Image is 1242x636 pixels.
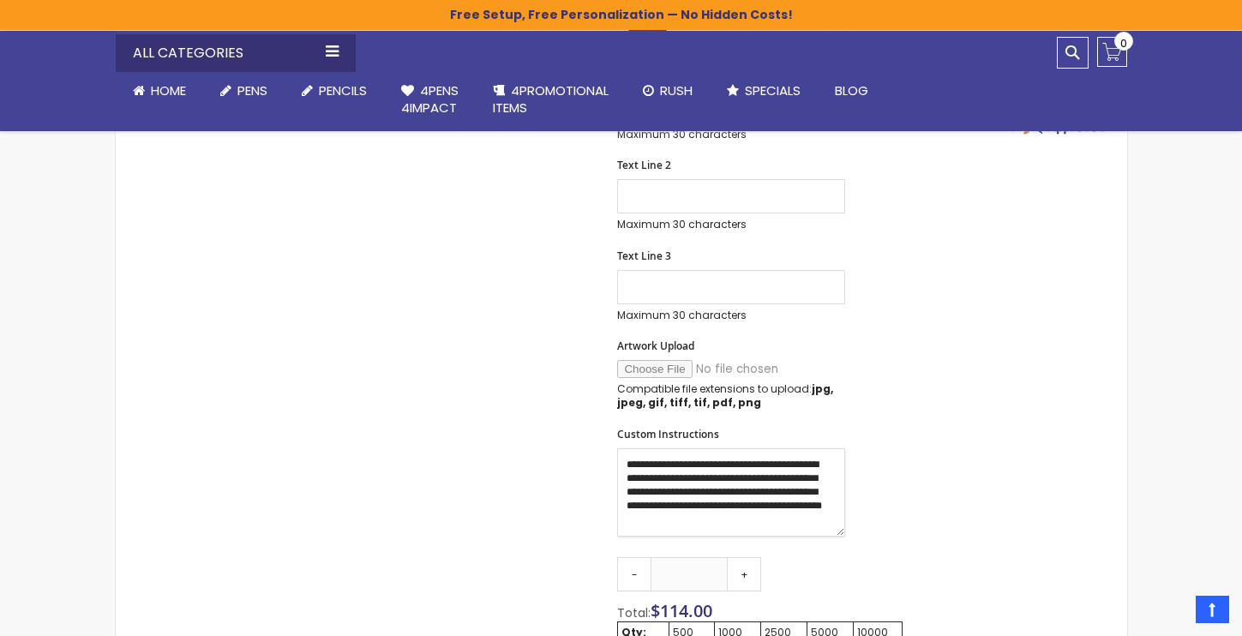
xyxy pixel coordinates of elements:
[1120,35,1127,51] span: 0
[617,604,651,621] span: Total:
[660,81,693,99] span: Rush
[617,249,671,263] span: Text Line 3
[710,72,818,110] a: Specials
[617,339,694,353] span: Artwork Upload
[116,34,356,72] div: All Categories
[617,309,845,322] p: Maximum 30 characters
[660,599,712,622] span: 114.00
[617,381,833,410] strong: jpg, jpeg, gif, tiff, tif, pdf, png
[476,72,626,128] a: 4PROMOTIONALITEMS
[1097,37,1127,67] a: 0
[626,72,710,110] a: Rush
[151,81,186,99] span: Home
[617,158,671,172] span: Text Line 2
[617,128,845,141] p: Maximum 30 characters
[401,81,459,117] span: 4Pens 4impact
[203,72,285,110] a: Pens
[835,81,868,99] span: Blog
[493,81,609,117] span: 4PROMOTIONAL ITEMS
[745,81,801,99] span: Specials
[818,72,885,110] a: Blog
[237,81,267,99] span: Pens
[617,382,845,410] p: Compatible file extensions to upload:
[384,72,476,128] a: 4Pens4impact
[617,218,845,231] p: Maximum 30 characters
[727,557,761,591] a: +
[945,126,1109,141] a: 4pens.com certificate URL
[617,427,719,441] span: Custom Instructions
[651,599,712,622] span: $
[319,81,367,99] span: Pencils
[285,72,384,110] a: Pencils
[116,72,203,110] a: Home
[617,557,651,591] a: -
